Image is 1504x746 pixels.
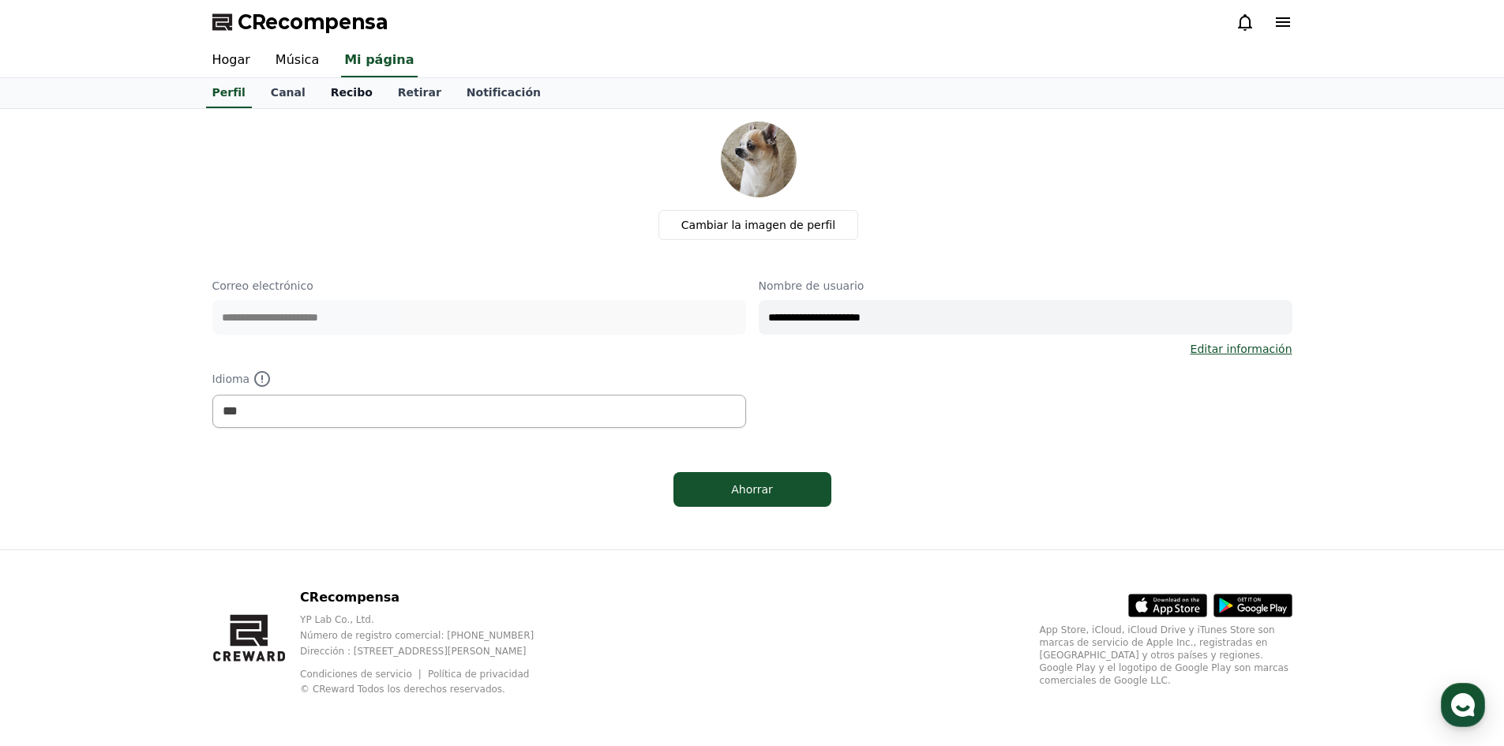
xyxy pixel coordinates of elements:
font: App Store, iCloud, iCloud Drive y iTunes Store son marcas de servicio de Apple Inc., registradas ... [1040,624,1289,686]
font: Canal [271,86,306,99]
a: Notificación [454,78,553,108]
font: Condiciones de servicio [300,669,412,680]
a: Recibo [318,78,385,108]
font: Notificación [467,86,541,99]
font: CRecompensa [300,590,399,605]
a: Messages [104,500,204,540]
font: Nombre de usuario [759,279,865,292]
a: Condiciones de servicio [300,669,424,680]
span: Settings [234,524,272,537]
font: Dirección : [STREET_ADDRESS][PERSON_NAME] [300,646,526,657]
img: imagen de perfil [721,122,797,197]
button: Ahorrar [673,472,831,507]
font: © CReward Todos los derechos reservados. [300,684,505,695]
a: Política de privacidad [428,669,529,680]
font: Idioma [212,373,250,385]
a: Editar información [1191,341,1292,357]
font: Recibo [331,86,373,99]
font: Retirar [398,86,441,99]
a: Música [263,44,332,77]
a: CRecompensa [212,9,388,35]
font: Correo electrónico [212,279,313,292]
font: Mi página [344,52,414,67]
font: Cambiar la imagen de perfil [681,219,835,231]
a: Hogar [200,44,263,77]
span: Messages [131,525,178,538]
font: Ahorrar [731,483,773,496]
a: Settings [204,500,303,540]
font: YP Lab Co., Ltd. [300,614,374,625]
a: Mi página [341,44,417,77]
a: Perfil [206,78,252,108]
font: Música [276,52,319,67]
font: Editar información [1191,343,1292,355]
a: Retirar [385,78,454,108]
a: Home [5,500,104,540]
font: Perfil [212,86,246,99]
font: Número de registro comercial: [PHONE_NUMBER] [300,630,534,641]
a: Canal [258,78,318,108]
font: Hogar [212,52,250,67]
span: Home [40,524,68,537]
font: CRecompensa [238,11,388,33]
